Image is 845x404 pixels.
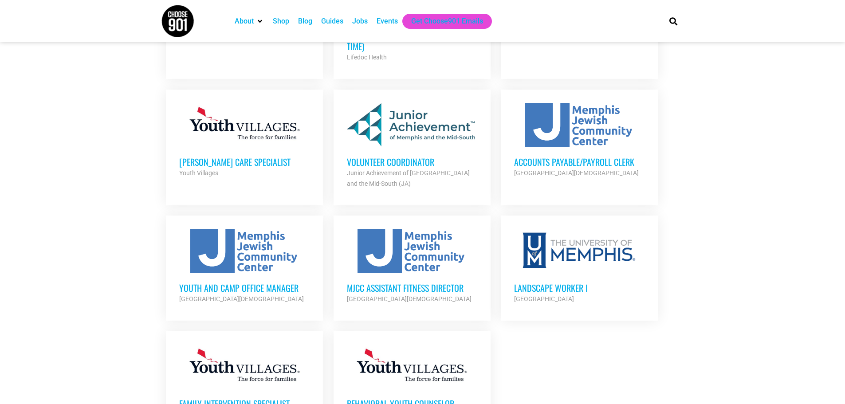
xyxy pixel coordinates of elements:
[501,216,658,318] a: Landscape Worker I [GEOGRAPHIC_DATA]
[347,156,477,168] h3: Volunteer Coordinator
[411,16,483,27] a: Get Choose901 Emails
[347,282,477,294] h3: MJCC Assistant Fitness Director
[514,295,574,302] strong: [GEOGRAPHIC_DATA]
[179,156,310,168] h3: [PERSON_NAME] Care Specialist
[514,169,639,177] strong: [GEOGRAPHIC_DATA][DEMOGRAPHIC_DATA]
[352,16,368,27] a: Jobs
[501,90,658,192] a: Accounts Payable/Payroll Clerk [GEOGRAPHIC_DATA][DEMOGRAPHIC_DATA]
[334,90,491,202] a: Volunteer Coordinator Junior Achievement of [GEOGRAPHIC_DATA] and the Mid-South (JA)
[347,169,470,187] strong: Junior Achievement of [GEOGRAPHIC_DATA] and the Mid-South (JA)
[514,156,645,168] h3: Accounts Payable/Payroll Clerk
[166,90,323,192] a: [PERSON_NAME] Care Specialist Youth Villages
[179,295,304,302] strong: [GEOGRAPHIC_DATA][DEMOGRAPHIC_DATA]
[166,216,323,318] a: Youth and Camp Office Manager [GEOGRAPHIC_DATA][DEMOGRAPHIC_DATA]
[230,14,654,29] nav: Main nav
[347,54,387,61] strong: Lifedoc Health
[377,16,398,27] a: Events
[179,282,310,294] h3: Youth and Camp Office Manager
[179,169,218,177] strong: Youth Villages
[514,282,645,294] h3: Landscape Worker I
[347,295,472,302] strong: [GEOGRAPHIC_DATA][DEMOGRAPHIC_DATA]
[666,14,680,28] div: Search
[334,216,491,318] a: MJCC Assistant Fitness Director [GEOGRAPHIC_DATA][DEMOGRAPHIC_DATA]
[273,16,289,27] a: Shop
[235,16,254,27] a: About
[298,16,312,27] a: Blog
[230,14,268,29] div: About
[321,16,343,27] a: Guides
